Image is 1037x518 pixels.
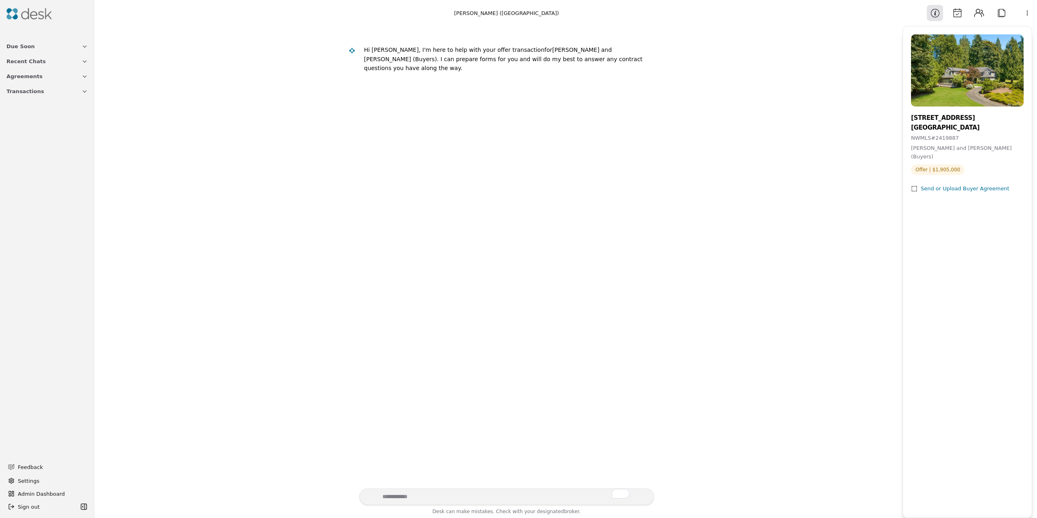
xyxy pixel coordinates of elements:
div: [PERSON_NAME] and [PERSON_NAME] (Buyers) [364,45,648,73]
span: Recent Chats [6,57,46,66]
div: Send or Upload Buyer Agreement [921,185,1009,193]
span: Sign out [18,503,40,511]
span: Offer | $1,905,000 [911,164,964,175]
div: . I can prepare forms for you and will do my best to answer any contract questions you have along... [364,56,643,72]
img: Property [911,34,1024,107]
button: Transactions [2,84,93,99]
img: Desk [6,8,52,19]
div: NWMLS # 2419887 [911,134,1024,143]
button: Settings [5,474,90,487]
div: [STREET_ADDRESS] [911,113,1024,123]
img: Desk [348,47,355,54]
button: Recent Chats [2,54,93,69]
span: Feedback [18,463,83,471]
div: Hi [PERSON_NAME], I'm here to help with your offer transaction [364,47,545,53]
button: Feedback [3,460,88,474]
span: [PERSON_NAME] and [PERSON_NAME] (Buyers) [911,145,1012,160]
textarea: To enrich screen reader interactions, please activate Accessibility in Grammarly extension settings [359,488,654,505]
div: Desk can make mistakes. Check with your broker. [359,507,654,518]
span: Settings [18,477,39,485]
button: Agreements [2,69,93,84]
div: [PERSON_NAME] ([GEOGRAPHIC_DATA]) [454,9,559,17]
button: Admin Dashboard [5,487,90,500]
div: [GEOGRAPHIC_DATA] [911,123,1024,132]
div: for [544,47,552,53]
span: Due Soon [6,42,35,51]
button: Due Soon [2,39,93,54]
span: Transactions [6,87,44,96]
span: designated [537,509,564,514]
span: Admin Dashboard [18,490,86,498]
button: Send or Upload Buyer Agreement [911,185,1009,193]
button: Sign out [5,500,78,513]
span: Agreements [6,72,43,81]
